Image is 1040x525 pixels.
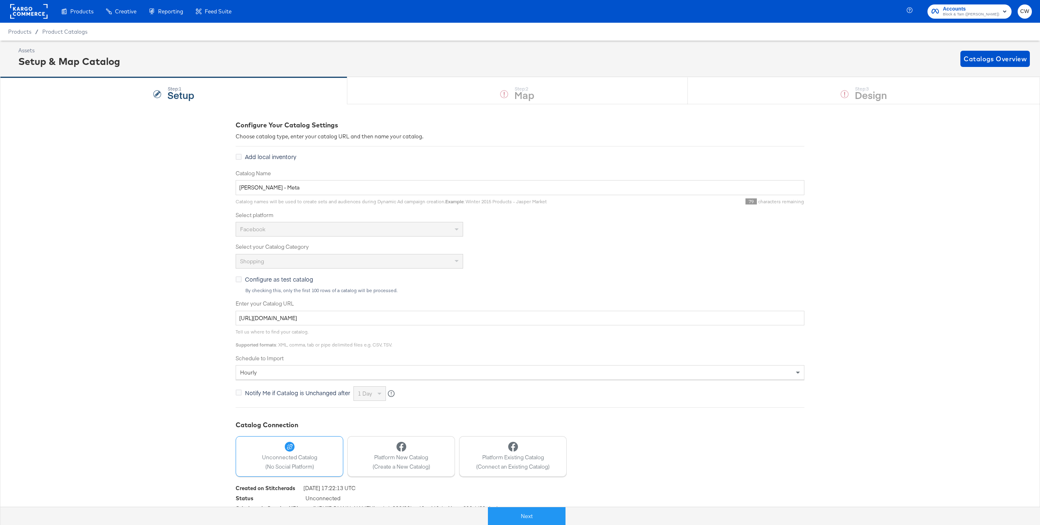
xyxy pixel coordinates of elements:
[236,329,392,348] span: Tell us where to find your catalog. : XML, comma, tab or pipe delimited files e.g. CSV, TSV.
[70,8,93,15] span: Products
[236,495,253,502] div: Status
[476,454,550,461] span: Platform Existing Catalog
[236,243,804,251] label: Select your Catalog Category
[8,28,31,35] span: Products
[245,275,313,283] span: Configure as test catalog
[236,170,804,177] label: Catalog Name
[31,28,42,35] span: /
[240,369,257,376] span: hourly
[42,28,87,35] a: Product Catalogs
[943,5,999,13] span: Accounts
[1021,7,1029,16] span: CW
[115,8,136,15] span: Creative
[373,454,430,461] span: Platform New Catalog
[167,86,194,92] div: Step: 1
[205,8,232,15] span: Feed Suite
[236,420,804,430] div: Catalog Connection
[745,198,757,204] span: 79
[236,484,295,492] div: Created on Stitcherads
[158,8,183,15] span: Reporting
[960,51,1030,67] button: Catalogs Overview
[236,120,804,130] div: Configure Your Catalog Settings
[236,355,804,362] label: Schedule to Import
[236,180,804,195] input: Name your catalog e.g. My Dynamic Product Catalog
[18,47,120,54] div: Assets
[236,300,804,308] label: Enter your Catalog URL
[240,258,264,265] span: Shopping
[305,495,340,505] span: Unconnected
[964,53,1027,65] span: Catalogs Overview
[245,288,804,293] div: By checking this, only the first 100 rows of a catalog will be processed.
[240,226,265,233] span: Facebook
[167,88,194,101] strong: Setup
[943,11,999,18] span: Block & Tam ([PERSON_NAME])
[236,311,804,326] input: Enter Catalog URL, e.g. http://www.example.com/products.xml
[245,389,350,397] span: Notify Me if Catalog is Unchanged after
[373,463,430,471] span: (Create a New Catalog)
[18,54,120,68] div: Setup & Map Catalog
[262,454,317,461] span: Unconnected Catalog
[303,484,355,495] span: [DATE] 17:22:13 UTC
[547,198,804,205] div: characters remaining
[262,463,317,471] span: (No Social Platform)
[358,390,372,397] span: 1 day
[1018,4,1032,19] button: CW
[347,436,455,477] button: Platform New Catalog(Create a New Catalog)
[236,436,343,477] button: Unconnected Catalog(No Social Platform)
[476,463,550,471] span: (Connect an Existing Catalog)
[236,342,276,348] strong: Supported formats
[236,211,804,219] label: Select platform
[927,4,1012,19] button: AccountsBlock & Tam ([PERSON_NAME])
[236,133,804,140] div: Choose catalog type, enter your catalog URL and then name your catalog.
[245,153,296,161] span: Add local inventory
[236,198,547,204] span: Catalog names will be used to create sets and audiences during Dynamic Ad campaign creation. : Wi...
[459,436,567,477] button: Platform Existing Catalog(Connect an Existing Catalog)
[445,198,464,204] strong: Example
